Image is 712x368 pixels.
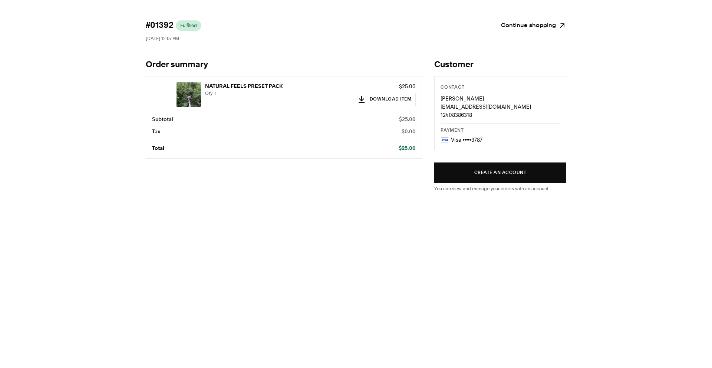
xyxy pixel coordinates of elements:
[177,82,201,107] img: NATURAL FEELS PRESET PACK
[434,186,550,191] span: You can view and manage your orders with an account.
[180,23,197,29] span: Fulfilled
[451,136,482,144] p: Visa ••••3787
[441,95,484,102] span: [PERSON_NAME]
[353,93,416,106] button: Download Item
[152,115,173,124] p: Subtotal
[152,144,164,152] p: Total
[399,144,416,152] p: $25.00
[441,103,531,110] span: [EMAIL_ADDRESS][DOMAIN_NAME]
[146,60,422,70] h1: Order summary
[434,162,566,183] button: Create an account
[441,85,464,90] span: Contact
[399,115,416,124] p: $25.00
[402,128,416,136] p: $0.00
[353,82,416,91] p: $25.00
[501,20,566,31] a: Continue shopping
[205,91,217,96] span: Qty: 1
[441,128,464,133] span: Payment
[205,82,349,91] p: NATURAL FEELS PRESET PACK
[434,60,566,70] h2: Customer
[152,128,160,136] p: Tax
[146,20,174,31] span: #01392
[441,112,472,118] span: 12408386318
[146,36,179,41] span: [DATE] 12:07 PM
